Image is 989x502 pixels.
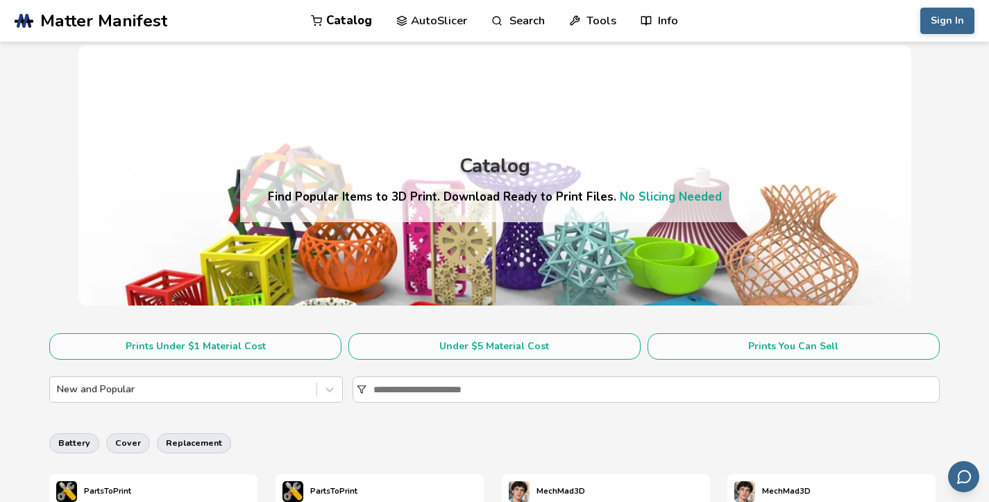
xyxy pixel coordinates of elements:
button: Prints Under $1 Material Cost [49,333,341,360]
p: MechMad3D [536,484,585,499]
button: Prints You Can Sell [648,333,940,360]
span: Matter Manifest [40,11,167,31]
button: Send feedback via email [948,461,979,492]
div: Catalog [459,156,530,177]
button: Sign In [920,8,974,34]
p: PartsToPrint [84,484,131,499]
a: No Slicing Needed [620,189,722,205]
img: PartsToPrint's profile [282,481,303,502]
button: Under $5 Material Cost [348,333,641,360]
input: New and Popular [57,384,60,395]
p: MechMad3D [762,484,811,499]
p: PartsToPrint [310,484,357,499]
button: replacement [157,433,231,453]
img: MechMad3D's profile [509,481,530,502]
h4: Find Popular Items to 3D Print. Download Ready to Print Files. [268,189,722,205]
button: battery [49,433,99,453]
img: PartsToPrint's profile [56,481,77,502]
img: MechMad3D's profile [734,481,755,502]
button: cover [106,433,150,453]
